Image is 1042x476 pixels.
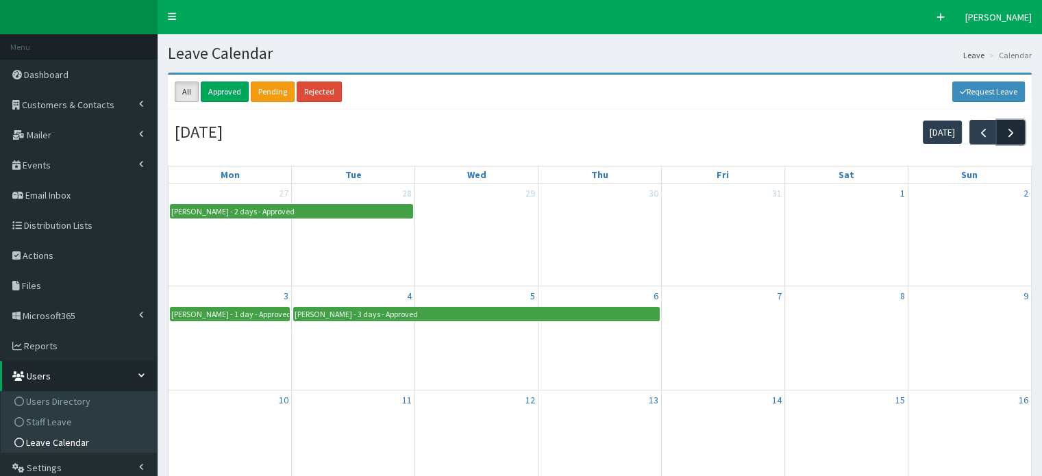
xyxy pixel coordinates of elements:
h2: [DATE] [175,123,223,142]
span: Microsoft365 [23,310,75,322]
a: November 5, 2025 [528,286,538,305]
a: October 30, 2025 [646,184,661,203]
a: Saturday [836,166,857,183]
td: November 8, 2025 [784,286,908,390]
span: Files [22,279,41,292]
a: [PERSON_NAME] - 1 day - Approved [170,307,290,321]
td: November 5, 2025 [415,286,538,390]
a: November 16, 2025 [1016,390,1031,410]
button: Previous month [969,120,997,144]
a: Rejected [297,82,342,102]
a: November 12, 2025 [523,390,538,410]
a: November 3, 2025 [281,286,291,305]
td: November 3, 2025 [169,286,292,390]
a: October 28, 2025 [399,184,414,203]
a: October 31, 2025 [769,184,784,203]
a: Thursday [588,166,611,183]
a: November 4, 2025 [404,286,414,305]
a: Monday [218,166,243,183]
a: November 14, 2025 [769,390,784,410]
span: Customers & Contacts [22,99,114,111]
h1: Leave Calendar [168,45,1032,62]
a: October 27, 2025 [276,184,291,203]
span: Actions [23,249,53,262]
div: [PERSON_NAME] - 2 days - Approved [171,205,295,218]
a: Sunday [958,166,980,183]
a: November 15, 2025 [893,390,908,410]
a: Leave [963,49,984,61]
a: November 9, 2025 [1021,286,1031,305]
span: Staff Leave [26,416,72,428]
a: November 10, 2025 [276,390,291,410]
button: [DATE] [923,121,962,144]
a: November 1, 2025 [897,184,908,203]
a: November 13, 2025 [646,390,661,410]
a: Staff Leave [4,412,157,432]
a: Leave Calendar [4,432,157,453]
a: Tuesday [343,166,364,183]
span: Distribution Lists [24,219,92,231]
span: Reports [24,340,58,352]
td: October 30, 2025 [538,184,662,286]
a: [PERSON_NAME] - 2 days - Approved [170,204,413,218]
div: [PERSON_NAME] - 3 days - Approved [294,308,419,321]
td: November 4, 2025 [292,286,415,390]
span: Mailer [27,129,51,141]
td: October 29, 2025 [415,184,538,286]
span: Email Inbox [25,189,71,201]
td: October 31, 2025 [661,184,784,286]
li: Calendar [986,49,1032,61]
a: Users Directory [4,391,157,412]
span: Users Directory [26,395,90,408]
span: Leave Calendar [26,436,89,449]
td: November 6, 2025 [538,286,662,390]
a: November 8, 2025 [897,286,908,305]
a: November 2, 2025 [1021,184,1031,203]
td: November 9, 2025 [908,286,1031,390]
td: October 27, 2025 [169,184,292,286]
span: [PERSON_NAME] [965,11,1032,23]
td: November 1, 2025 [784,184,908,286]
a: November 6, 2025 [651,286,661,305]
a: Pending [251,82,295,102]
span: Settings [27,462,62,474]
td: November 2, 2025 [908,184,1031,286]
td: November 7, 2025 [661,286,784,390]
a: November 11, 2025 [399,390,414,410]
td: October 28, 2025 [292,184,415,286]
span: Events [23,159,51,171]
div: [PERSON_NAME] - 1 day - Approved [171,308,289,321]
span: Dashboard [24,68,69,81]
a: October 29, 2025 [523,184,538,203]
a: [PERSON_NAME] - 3 days - Approved [293,307,660,321]
a: Friday [714,166,732,183]
a: Request Leave [952,82,1026,102]
a: All [175,82,199,102]
span: Users [27,370,51,382]
a: November 7, 2025 [774,286,784,305]
a: Wednesday [464,166,489,183]
button: Next month [997,120,1025,144]
a: Approved [201,82,249,102]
